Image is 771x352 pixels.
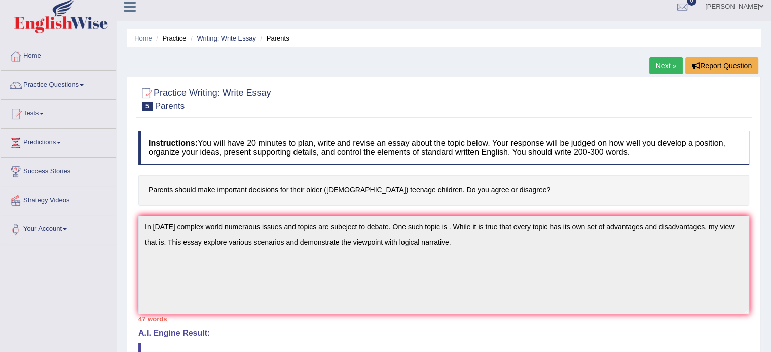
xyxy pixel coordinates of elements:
[138,329,749,338] h4: A.I. Engine Result:
[1,215,116,241] a: Your Account
[1,42,116,67] a: Home
[649,57,683,74] a: Next »
[197,34,256,42] a: Writing: Write Essay
[138,131,749,165] h4: You will have 20 minutes to plan, write and revise an essay about the topic below. Your response ...
[134,34,152,42] a: Home
[1,71,116,96] a: Practice Questions
[1,186,116,212] a: Strategy Videos
[149,139,198,147] b: Instructions:
[138,86,271,111] h2: Practice Writing: Write Essay
[1,158,116,183] a: Success Stories
[1,129,116,154] a: Predictions
[138,175,749,206] h4: Parents should make important decisions for their older ([DEMOGRAPHIC_DATA]) teenage children. Do...
[142,102,153,111] span: 5
[1,100,116,125] a: Tests
[154,33,186,43] li: Practice
[685,57,758,74] button: Report Question
[138,314,749,324] div: 47 words
[155,101,185,111] small: Parents
[258,33,289,43] li: Parents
